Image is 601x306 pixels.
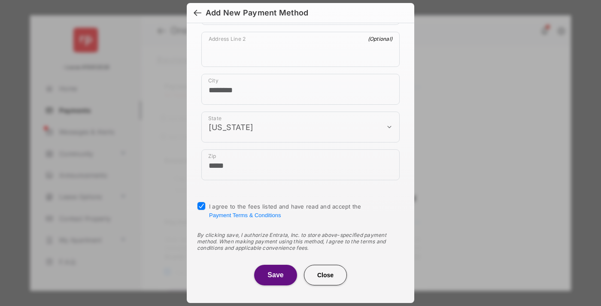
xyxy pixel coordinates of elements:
span: I agree to the fees listed and have read and accept the [209,203,361,218]
button: Close [304,265,347,285]
button: I agree to the fees listed and have read and accept the [209,212,281,218]
div: payment_method_screening[postal_addresses][locality] [201,74,400,105]
div: payment_method_screening[postal_addresses][addressLine2] [201,32,400,67]
div: payment_method_screening[postal_addresses][postalCode] [201,149,400,180]
div: Add New Payment Method [206,8,308,18]
div: payment_method_screening[postal_addresses][administrativeArea] [201,112,400,142]
button: Save [254,265,297,285]
div: By clicking save, I authorize Entrata, Inc. to store above-specified payment method. When making ... [197,232,404,251]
